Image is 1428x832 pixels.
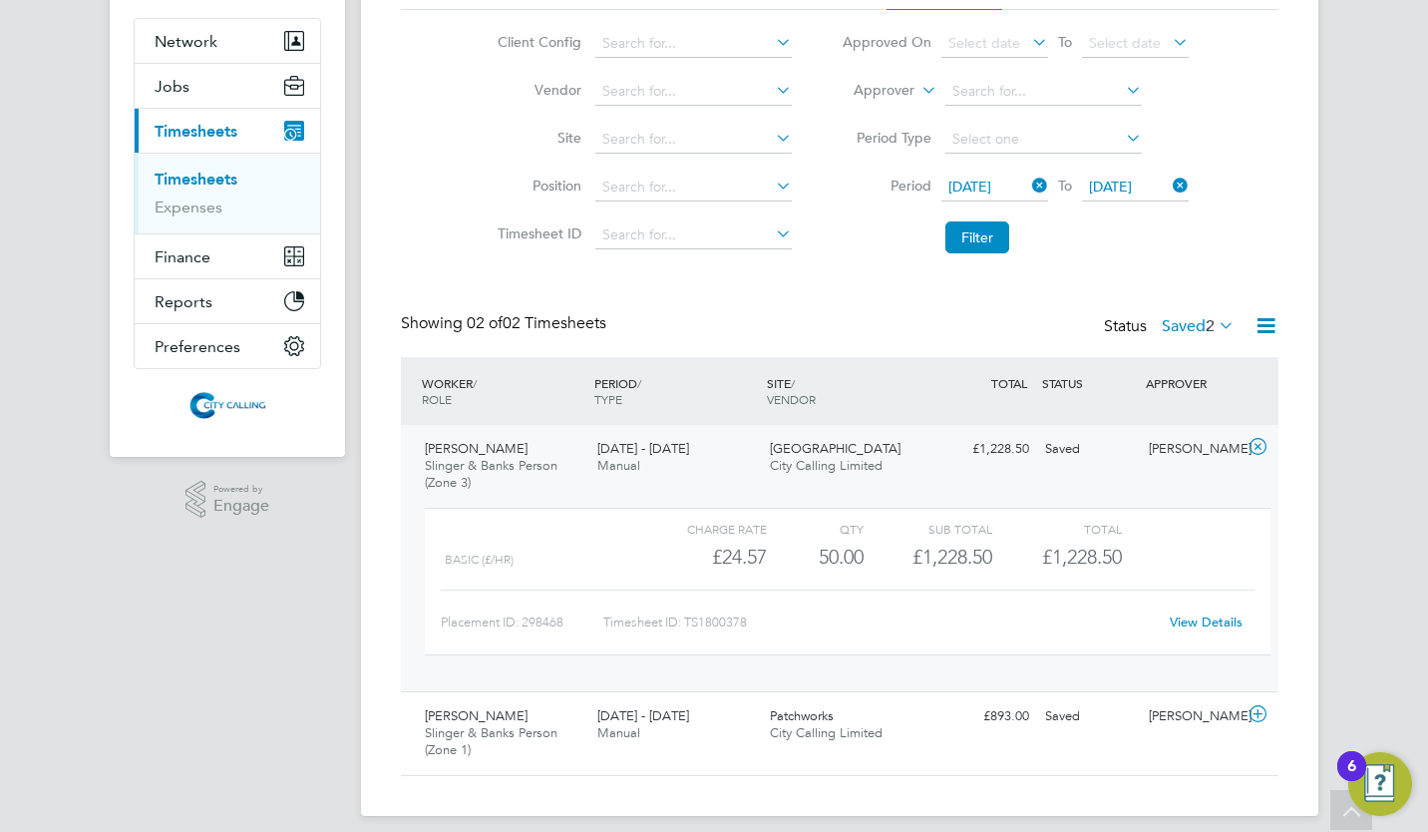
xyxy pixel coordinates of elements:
span: Manual [597,724,640,741]
label: Timesheet ID [492,224,581,242]
span: Powered by [213,481,269,498]
span: [PERSON_NAME] [425,707,528,724]
div: £1,228.50 [864,541,992,574]
span: To [1052,173,1078,199]
button: Network [135,19,320,63]
label: Approved On [842,33,931,51]
span: [PERSON_NAME] [425,440,528,457]
div: £1,228.50 [933,433,1037,466]
span: / [791,375,795,391]
button: Timesheets [135,109,320,153]
span: City Calling Limited [770,724,883,741]
img: citycalling-logo-retina.png [184,389,270,421]
span: Finance [155,247,210,266]
div: STATUS [1037,365,1141,401]
div: 50.00 [767,541,864,574]
button: Jobs [135,64,320,108]
span: Patchworks [770,707,834,724]
span: / [637,375,641,391]
input: Search for... [595,126,792,154]
span: 02 of [467,313,503,333]
span: 2 [1206,316,1215,336]
span: ROLE [422,391,452,407]
label: Saved [1162,316,1235,336]
span: Reports [155,292,212,311]
a: Expenses [155,198,222,216]
span: [DATE] - [DATE] [597,440,689,457]
a: Go to home page [134,389,321,421]
span: TYPE [594,391,622,407]
span: To [1052,29,1078,55]
div: Timesheet ID: TS1800378 [603,607,1157,638]
input: Search for... [595,30,792,58]
div: PERIOD [589,365,762,417]
div: £24.57 [638,541,767,574]
label: Approver [825,81,914,101]
label: Vendor [492,81,581,99]
div: APPROVER [1141,365,1245,401]
span: Engage [213,498,269,515]
span: [DATE] [948,178,991,196]
label: Client Config [492,33,581,51]
div: QTY [767,517,864,541]
div: Placement ID: 298468 [441,607,603,638]
input: Search for... [595,221,792,249]
div: [PERSON_NAME] [1141,433,1245,466]
span: Basic (£/HR) [445,553,514,567]
span: Slinger & Banks Person (Zone 1) [425,724,557,758]
div: Sub Total [864,517,992,541]
span: Preferences [155,337,240,356]
span: 02 Timesheets [467,313,606,333]
div: SITE [762,365,934,417]
div: Total [992,517,1121,541]
span: Timesheets [155,122,237,141]
div: Showing [401,313,610,334]
span: Jobs [155,77,189,96]
input: Search for... [945,78,1142,106]
button: Preferences [135,324,320,368]
label: Period [842,177,931,195]
div: Charge rate [638,517,767,541]
span: / [473,375,477,391]
span: Network [155,32,217,51]
span: Select date [948,34,1020,52]
span: TOTAL [991,375,1027,391]
span: [DATE] [1089,178,1132,196]
div: Saved [1037,700,1141,733]
button: Filter [945,221,1009,253]
div: Status [1104,313,1239,341]
span: City Calling Limited [770,457,883,474]
span: Slinger & Banks Person (Zone 3) [425,457,557,491]
button: Reports [135,279,320,323]
label: Position [492,177,581,195]
a: Powered byEngage [185,481,270,519]
span: £1,228.50 [1042,545,1122,569]
input: Search for... [595,174,792,202]
span: [GEOGRAPHIC_DATA] [770,440,900,457]
div: [PERSON_NAME] [1141,700,1245,733]
label: Period Type [842,129,931,147]
span: [DATE] - [DATE] [597,707,689,724]
div: Timesheets [135,153,320,233]
div: 6 [1347,766,1356,792]
input: Select one [945,126,1142,154]
button: Open Resource Center, 6 new notifications [1348,752,1412,816]
span: Manual [597,457,640,474]
span: VENDOR [767,391,816,407]
label: Site [492,129,581,147]
a: View Details [1170,614,1243,630]
input: Search for... [595,78,792,106]
div: Saved [1037,433,1141,466]
button: Finance [135,234,320,278]
div: £893.00 [933,700,1037,733]
a: Timesheets [155,170,237,189]
div: WORKER [417,365,589,417]
span: Select date [1089,34,1161,52]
